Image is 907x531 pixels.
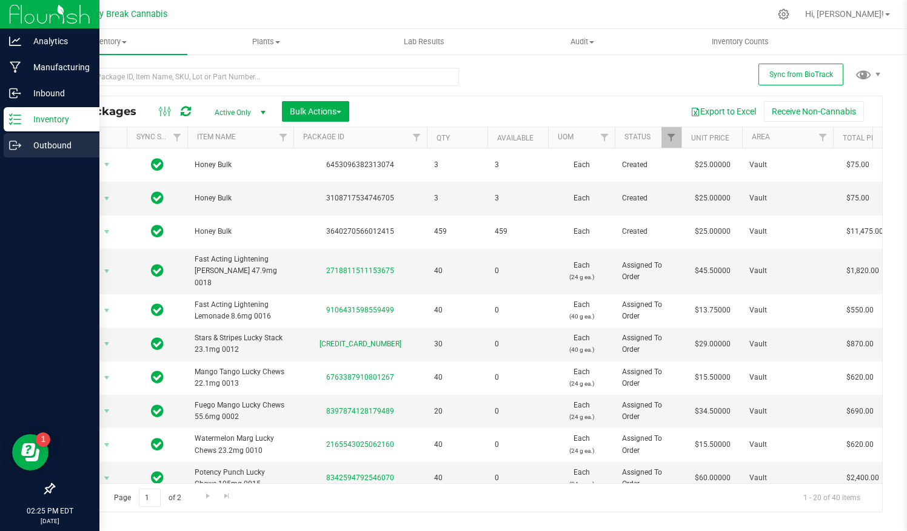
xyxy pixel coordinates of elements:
[840,335,880,353] span: $870.00
[495,265,541,277] span: 0
[622,467,674,490] span: Assigned To Order
[292,159,429,171] div: 6453096382313074
[749,439,826,450] span: Vault
[5,516,94,526] p: [DATE]
[840,262,885,280] span: $1,820.00
[81,9,167,19] span: Lucky Break Cannabis
[326,373,394,381] a: 6763387910801267
[555,260,607,283] span: Each
[555,299,607,322] span: Each
[437,134,450,142] a: Qty
[555,159,607,171] span: Each
[99,335,115,352] span: select
[434,193,480,204] span: 3
[407,127,427,148] a: Filter
[555,366,607,389] span: Each
[555,311,607,322] p: (40 g ea.)
[21,86,94,101] p: Inbound
[282,101,349,122] button: Bulk Actions
[749,305,826,316] span: Vault
[769,70,833,79] span: Sync from BioTrack
[151,223,164,240] span: In Sync
[622,260,674,283] span: Assigned To Order
[691,134,729,142] a: Unit Price
[749,406,826,417] span: Vault
[624,133,651,141] a: Status
[555,433,607,456] span: Each
[840,469,885,487] span: $2,400.00
[555,271,607,283] p: (24 g ea.)
[195,193,286,204] span: Honey Bulk
[622,332,674,355] span: Assigned To Order
[9,35,21,47] inline-svg: Analytics
[197,133,236,141] a: Item Name
[504,36,661,47] span: Audit
[495,338,541,350] span: 0
[21,34,94,48] p: Analytics
[167,127,187,148] a: Filter
[805,9,884,19] span: Hi, [PERSON_NAME]!
[840,223,889,240] span: $11,475.00
[151,403,164,420] span: In Sync
[764,101,864,122] button: Receive Non-Cannabis
[99,190,115,207] span: select
[326,440,394,449] a: 2165543025062160
[555,378,607,389] p: (24 g ea.)
[99,369,115,386] span: select
[495,472,541,484] span: 0
[840,369,880,386] span: $620.00
[622,433,674,456] span: Assigned To Order
[188,36,345,47] span: Plants
[9,113,21,125] inline-svg: Inventory
[558,133,574,141] a: UOM
[434,472,480,484] span: 40
[749,472,826,484] span: Vault
[151,302,164,318] span: In Sync
[434,265,480,277] span: 40
[840,436,880,453] span: $620.00
[99,470,115,487] span: select
[683,101,764,122] button: Export to Excel
[326,266,394,275] a: 2718811511153675
[292,226,429,237] div: 3640270566012415
[195,226,286,237] span: Honey Bulk
[99,403,115,420] span: select
[689,223,737,240] span: $25.00000
[503,29,661,54] a: Audit
[689,156,737,174] span: $25.00000
[840,403,880,420] span: $690.00
[434,439,480,450] span: 40
[345,29,503,54] a: Lab Results
[555,467,607,490] span: Each
[151,436,164,453] span: In Sync
[495,406,541,417] span: 0
[434,338,480,350] span: 30
[497,134,534,142] a: Available
[622,400,674,423] span: Assigned To Order
[661,127,681,148] a: Filter
[622,159,674,171] span: Created
[99,156,115,173] span: select
[434,372,480,383] span: 40
[195,467,286,490] span: Potency Punch Lucky Chews 105mg 0015
[555,332,607,355] span: Each
[290,107,341,116] span: Bulk Actions
[29,29,187,54] a: Inventory
[555,445,607,457] p: (24 g ea.)
[555,193,607,204] span: Each
[495,193,541,204] span: 3
[151,369,164,386] span: In Sync
[195,299,286,322] span: Fast Acting Lightening Lemonade 8.6mg 0016
[555,344,607,355] p: (40 g ea.)
[387,36,461,47] span: Lab Results
[622,299,674,322] span: Assigned To Order
[495,226,541,237] span: 459
[151,190,164,206] span: In Sync
[29,36,187,47] span: Inventory
[136,133,183,141] a: Sync Status
[555,478,607,490] p: (24 g ea.)
[689,302,737,319] span: $13.75000
[689,369,737,386] span: $15.50000
[195,433,286,456] span: Watermelon Marg Lucky Chews 23.2mg 0010
[139,489,161,507] input: 1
